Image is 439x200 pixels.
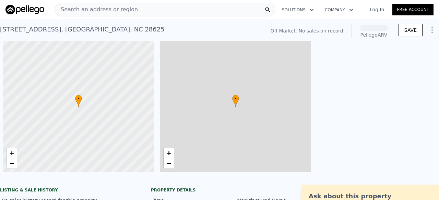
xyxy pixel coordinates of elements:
a: Log In [361,6,392,13]
button: Company [319,4,359,16]
button: Show Options [425,23,439,37]
span: − [166,159,171,168]
span: + [166,149,171,157]
span: + [10,149,14,157]
div: Pellego ARV [360,31,388,38]
div: • [232,95,239,107]
div: Off Market. No sales on record [270,27,343,34]
img: Pellego [5,5,44,14]
button: SAVE [399,24,423,36]
span: Search an address or region [55,5,138,14]
a: Free Account [392,4,434,15]
span: − [10,159,14,168]
a: Zoom out [7,158,17,169]
span: • [75,96,82,102]
button: Solutions [276,4,319,16]
div: • [75,95,82,107]
a: Zoom in [164,148,174,158]
a: Zoom out [164,158,174,169]
span: • [232,96,239,102]
div: Property details [151,187,288,193]
a: Zoom in [7,148,17,158]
